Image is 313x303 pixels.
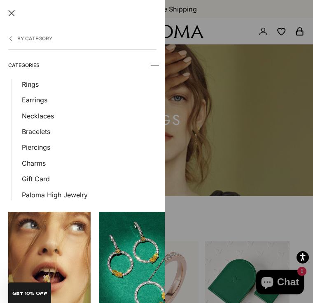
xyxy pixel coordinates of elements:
span: GET 10% Off [12,291,47,296]
a: Necklaces [22,111,156,121]
a: Rings [22,79,156,90]
a: Charms [22,158,156,169]
button: By Category [8,26,156,50]
a: Gift Card [22,173,156,184]
div: GET 10% Off [8,282,51,303]
summary: Categories [8,53,156,78]
a: Piercings [22,142,156,153]
a: Earrings [22,95,156,105]
a: Paloma High Jewelry [22,190,156,200]
a: Bracelets [22,126,156,137]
